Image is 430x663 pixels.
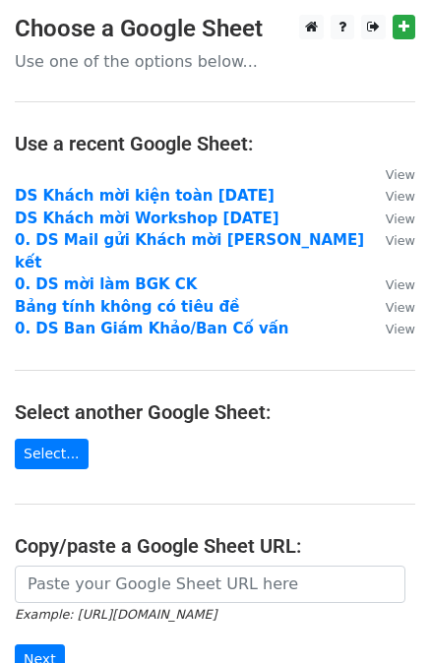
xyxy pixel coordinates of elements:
input: Paste your Google Sheet URL here [15,566,405,603]
small: View [386,189,415,204]
small: View [386,300,415,315]
small: View [386,167,415,182]
a: View [366,210,415,227]
small: Example: [URL][DOMAIN_NAME] [15,607,216,622]
small: View [386,277,415,292]
a: View [366,275,415,293]
a: View [366,187,415,205]
h4: Copy/paste a Google Sheet URL: [15,534,415,558]
h4: Use a recent Google Sheet: [15,132,415,155]
a: View [366,231,415,249]
a: View [366,320,415,337]
p: Use one of the options below... [15,51,415,72]
a: 0. DS Ban Giám Khảo/Ban Cố vấn [15,320,289,337]
small: View [386,322,415,336]
a: View [366,298,415,316]
a: 0. DS mời làm BGK CK [15,275,197,293]
small: View [386,211,415,226]
a: DS Khách mời kiện toàn [DATE] [15,187,275,205]
a: Select... [15,439,89,469]
a: View [366,165,415,183]
h3: Choose a Google Sheet [15,15,415,43]
a: DS Khách mời Workshop [DATE] [15,210,279,227]
a: 0. DS Mail gửi Khách mời [PERSON_NAME] kết [15,231,364,271]
h4: Select another Google Sheet: [15,400,415,424]
a: Bảng tính không có tiêu đề [15,298,239,316]
small: View [386,233,415,248]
